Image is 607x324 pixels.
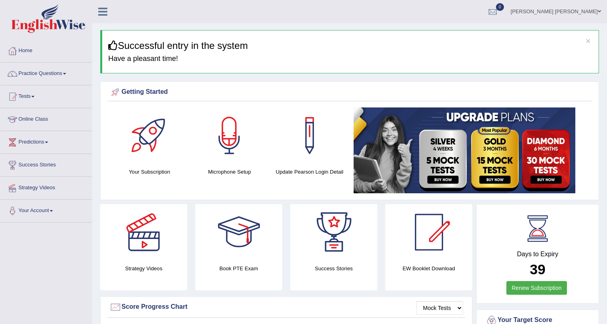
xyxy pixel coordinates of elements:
div: Getting Started [109,86,590,98]
h4: Success Stories [290,264,377,273]
a: Practice Questions [0,63,92,83]
h4: Days to Expiry [486,251,590,258]
div: Score Progress Chart [109,301,463,313]
a: Your Account [0,200,92,220]
h4: Microphone Setup [194,168,266,176]
a: Renew Subscription [506,281,567,295]
h3: Successful entry in the system [108,40,593,51]
h4: Have a pleasant time! [108,55,593,63]
a: Online Class [0,108,92,128]
span: 0 [496,3,504,11]
h4: Update Pearson Login Detail [273,168,346,176]
button: × [586,36,591,45]
h4: EW Booklet Download [385,264,472,273]
a: Tests [0,85,92,105]
a: Success Stories [0,154,92,174]
a: Home [0,40,92,60]
h4: Your Subscription [113,168,186,176]
img: small5.jpg [354,107,575,193]
a: Predictions [0,131,92,151]
h4: Strategy Videos [100,264,187,273]
a: Strategy Videos [0,177,92,197]
b: 39 [530,261,546,277]
h4: Book PTE Exam [195,264,282,273]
